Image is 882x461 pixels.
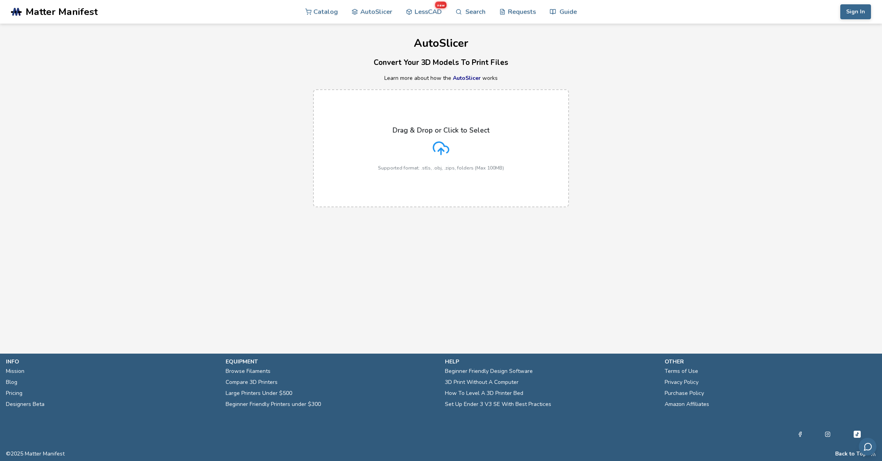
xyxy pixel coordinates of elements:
[226,399,321,410] a: Beginner Friendly Printers under $300
[435,2,447,8] span: new
[226,377,278,388] a: Compare 3D Printers
[840,4,871,19] button: Sign In
[797,430,803,439] a: Facebook
[852,430,862,439] a: Tiktok
[445,358,657,366] p: help
[6,366,24,377] a: Mission
[445,366,533,377] a: Beginner Friendly Design Software
[445,388,523,399] a: How To Level A 3D Printer Bed
[665,399,709,410] a: Amazon Affiliates
[6,358,218,366] p: info
[6,399,44,410] a: Designers Beta
[6,388,22,399] a: Pricing
[859,438,876,455] button: Send feedback via email
[835,451,867,457] button: Back to Top
[226,366,271,377] a: Browse Filaments
[6,451,65,457] span: © 2025 Matter Manifest
[378,165,504,171] p: Supported format: .stls, .obj, .zips, folders (Max 100MB)
[871,451,876,457] a: RSS Feed
[445,399,551,410] a: Set Up Ender 3 V3 SE With Best Practices
[825,430,830,439] a: Instagram
[26,6,98,17] span: Matter Manifest
[393,126,489,134] p: Drag & Drop or Click to Select
[6,377,17,388] a: Blog
[226,358,437,366] p: equipment
[453,74,481,82] a: AutoSlicer
[226,388,292,399] a: Large Printers Under $500
[665,388,704,399] a: Purchase Policy
[665,358,876,366] p: other
[445,377,519,388] a: 3D Print Without A Computer
[665,377,699,388] a: Privacy Policy
[665,366,698,377] a: Terms of Use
